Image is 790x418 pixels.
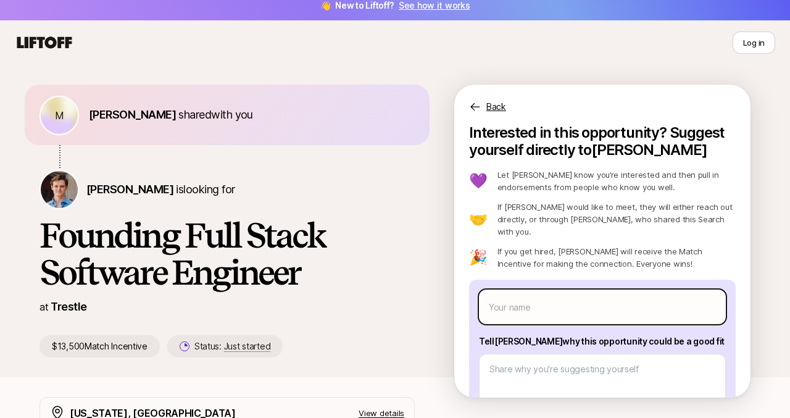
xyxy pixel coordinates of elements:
p: 💜 [469,173,488,188]
p: shared [89,106,258,123]
p: Tell [PERSON_NAME] why this opportunity could be a good fit [479,334,726,349]
p: 🤝 [469,212,488,227]
p: is looking for [86,181,235,198]
p: 🎉 [469,250,488,265]
span: [PERSON_NAME] [89,108,176,121]
p: $13,500 Match Incentive [39,335,160,357]
p: Interested in this opportunity? Suggest yourself directly to [PERSON_NAME] [469,124,736,159]
h1: Founding Full Stack Software Engineer [39,217,415,291]
span: with you [211,108,253,121]
p: Status: [194,339,270,354]
p: Let [PERSON_NAME] know you’re interested and then pull in endorsements from people who know you w... [497,169,736,193]
span: Just started [224,341,271,352]
p: Back [486,99,506,114]
button: Log in [733,31,775,54]
p: at [39,299,48,315]
p: M [55,108,64,123]
a: Trestle [51,300,86,313]
p: If [PERSON_NAME] would like to meet, they will either reach out directly, or through [PERSON_NAME... [497,201,736,238]
span: [PERSON_NAME] [86,183,173,196]
p: If you get hired, [PERSON_NAME] will receive the Match Incentive for making the connection. Every... [497,245,736,270]
img: Francis Barth [41,171,78,208]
